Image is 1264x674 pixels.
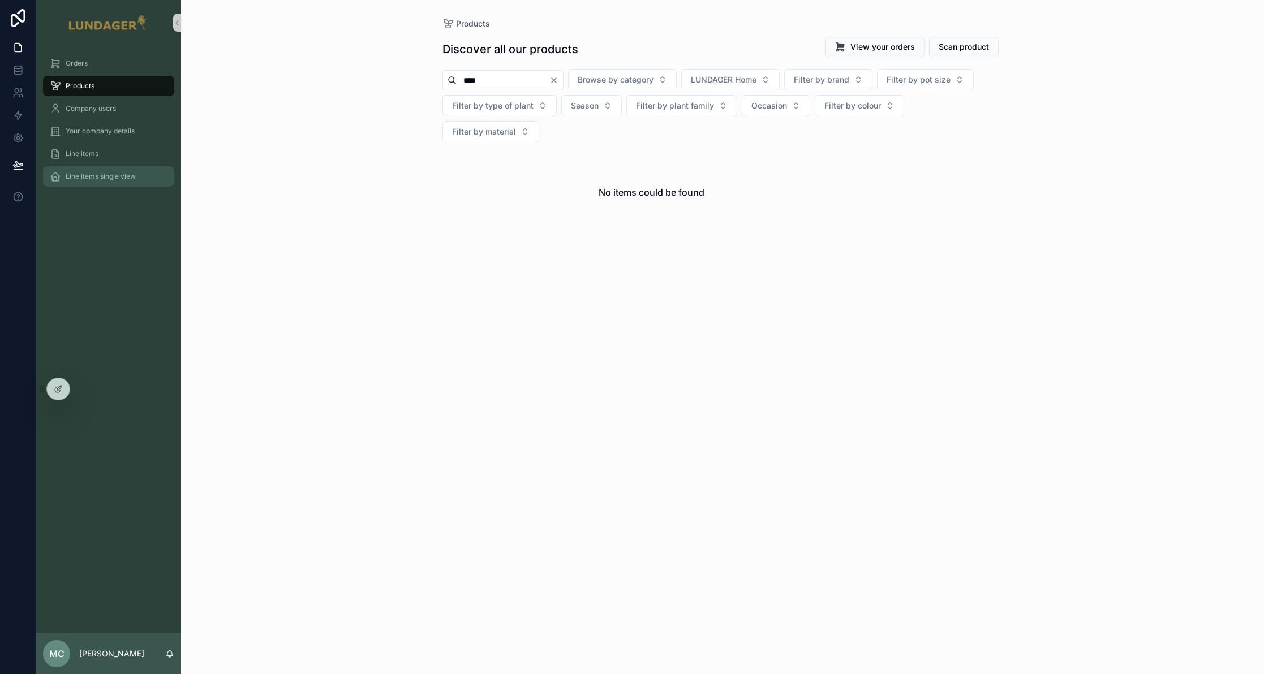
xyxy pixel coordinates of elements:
[36,45,181,201] div: scrollable content
[43,121,174,141] a: Your company details
[578,74,654,85] span: Browse by category
[691,74,756,85] span: LUNDAGER Home
[850,41,915,53] span: View your orders
[43,76,174,96] a: Products
[79,648,144,659] p: [PERSON_NAME]
[681,69,780,90] button: Select Button
[784,69,872,90] button: Select Button
[456,18,490,29] span: Products
[452,126,516,137] span: Filter by material
[549,76,563,85] button: Clear
[43,144,174,164] a: Line items
[442,121,539,142] button: Select Button
[599,185,704,199] h2: No items could be found
[66,149,98,158] span: Line items
[442,95,557,116] button: Select Button
[66,59,88,68] span: Orders
[561,95,622,116] button: Select Button
[929,37,999,57] button: Scan product
[815,95,904,116] button: Select Button
[751,100,787,111] span: Occasion
[568,69,677,90] button: Select Button
[571,100,599,111] span: Season
[742,95,810,116] button: Select Button
[887,74,951,85] span: Filter by pot size
[43,98,174,119] a: Company users
[49,647,65,660] span: MC
[939,41,989,53] span: Scan product
[66,127,135,136] span: Your company details
[636,100,714,111] span: Filter by plant family
[825,37,925,57] button: View your orders
[43,166,174,187] a: Line items single view
[43,53,174,74] a: Orders
[626,95,737,116] button: Select Button
[66,81,94,90] span: Products
[68,14,149,32] img: App logo
[66,104,116,113] span: Company users
[877,69,974,90] button: Select Button
[452,100,534,111] span: Filter by type of plant
[794,74,849,85] span: Filter by brand
[66,172,136,181] span: Line items single view
[824,100,881,111] span: Filter by colour
[442,18,490,29] a: Products
[442,41,578,57] h1: Discover all our products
